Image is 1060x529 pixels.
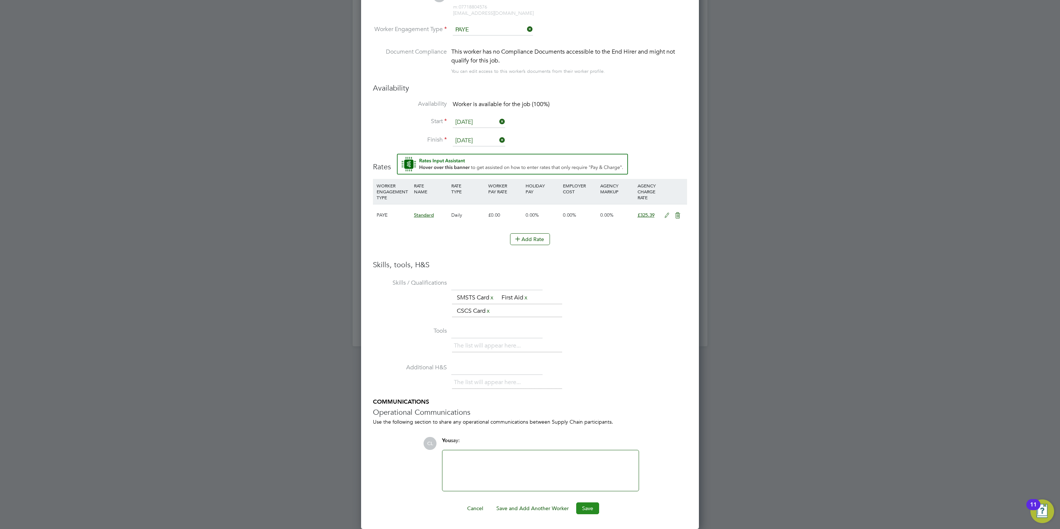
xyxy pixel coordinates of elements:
div: RATE NAME [412,179,449,198]
li: First Aid [499,293,531,303]
div: Use the following section to share any operational communications between Supply Chain participants. [373,418,687,425]
div: £0.00 [486,204,524,226]
label: Start [373,118,447,125]
span: CL [424,437,436,450]
input: Select one [453,117,505,128]
input: Select one [453,135,505,146]
button: Open Resource Center, 11 new notifications [1030,499,1054,523]
button: Cancel [461,502,489,514]
button: Rate Assistant [397,154,628,174]
label: Tools [373,327,447,335]
button: Save and Add Another Worker [490,502,575,514]
span: Worker is available for the job (100%) [453,101,550,108]
input: Select one [453,24,533,35]
span: £325.39 [638,212,655,218]
span: You [442,437,451,444]
h3: Rates [373,154,687,172]
a: x [489,293,495,302]
button: Save [576,502,599,514]
div: WORKER ENGAGEMENT TYPE [375,179,412,204]
a: x [486,306,491,316]
li: CSCS Card [454,306,494,316]
h5: COMMUNICATIONS [373,398,687,406]
div: This worker has no Compliance Documents accessible to the End Hirer and might not qualify for thi... [451,47,687,65]
span: 07718804576 [453,4,487,10]
div: RATE TYPE [449,179,487,198]
span: 0.00% [600,212,614,218]
div: say: [442,437,639,450]
span: Standard [414,212,434,218]
button: Add Rate [510,233,550,245]
div: PAYE [375,204,412,226]
label: Finish [373,136,447,144]
li: SMSTS Card [454,293,497,303]
label: Worker Engagement Type [373,26,447,33]
h3: Skills, tools, H&S [373,260,687,269]
h3: Availability [373,83,687,93]
label: Skills / Qualifications [373,279,447,287]
li: The list will appear here... [454,341,524,351]
label: Additional H&S [373,364,447,372]
div: You can edit access to this worker’s documents from their worker profile. [451,67,605,76]
div: WORKER PAY RATE [486,179,524,198]
span: m: [453,4,459,10]
span: 0.00% [563,212,576,218]
div: AGENCY MARKUP [598,179,636,198]
span: 0.00% [526,212,539,218]
div: 11 [1030,505,1037,514]
div: AGENCY CHARGE RATE [636,179,660,204]
h3: Operational Communications [373,407,687,417]
label: Availability [373,100,447,108]
div: HOLIDAY PAY [524,179,561,198]
label: Document Compliance [373,47,447,74]
div: EMPLOYER COST [561,179,598,198]
li: The list will appear here... [454,377,524,387]
div: Daily [449,204,487,226]
span: [EMAIL_ADDRESS][DOMAIN_NAME] [453,10,534,16]
a: x [523,293,529,302]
